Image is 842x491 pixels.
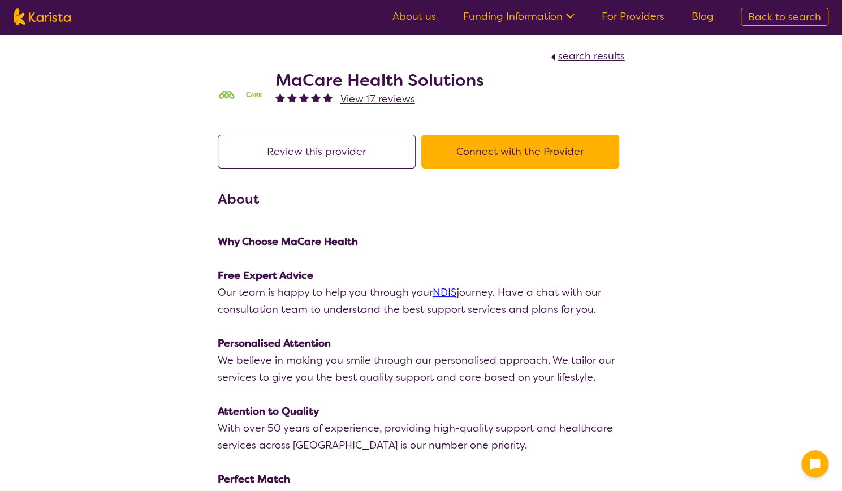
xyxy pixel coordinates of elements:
[392,10,436,23] a: About us
[323,93,333,102] img: fullstar
[311,93,321,102] img: fullstar
[218,90,263,101] img: mgttalrdbt23wl6urpfy.png
[741,8,828,26] a: Back to search
[275,70,484,91] h2: MaCare Health Solutions
[218,135,416,169] button: Review this provider
[218,404,319,418] strong: Attention to Quality
[340,92,415,106] span: View 17 reviews
[218,269,313,282] strong: Free Expert Advice
[218,235,358,248] strong: Why Choose MaCare Health
[421,135,619,169] button: Connect with the Provider
[218,189,625,209] h3: About
[218,337,331,350] strong: Personalised Attention
[433,286,456,299] a: NDIS
[340,91,415,107] a: View 17 reviews
[218,284,625,318] p: Our team is happy to help you through your journey. Have a chat with our consultation team to und...
[275,93,285,102] img: fullstar
[218,145,421,158] a: Review this provider
[692,10,714,23] a: Blog
[602,10,664,23] a: For Providers
[299,93,309,102] img: fullstar
[14,8,71,25] img: Karista logo
[421,145,625,158] a: Connect with the Provider
[218,352,625,386] p: We believe in making you smile through our personalised approach. We tailor our services to give ...
[287,93,297,102] img: fullstar
[558,49,625,63] span: search results
[463,10,575,23] a: Funding Information
[218,420,625,454] p: With over 50 years of experience, providing high-quality support and healthcare services across [...
[748,10,821,24] span: Back to search
[218,472,290,486] strong: Perfect Match
[548,49,625,63] a: search results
